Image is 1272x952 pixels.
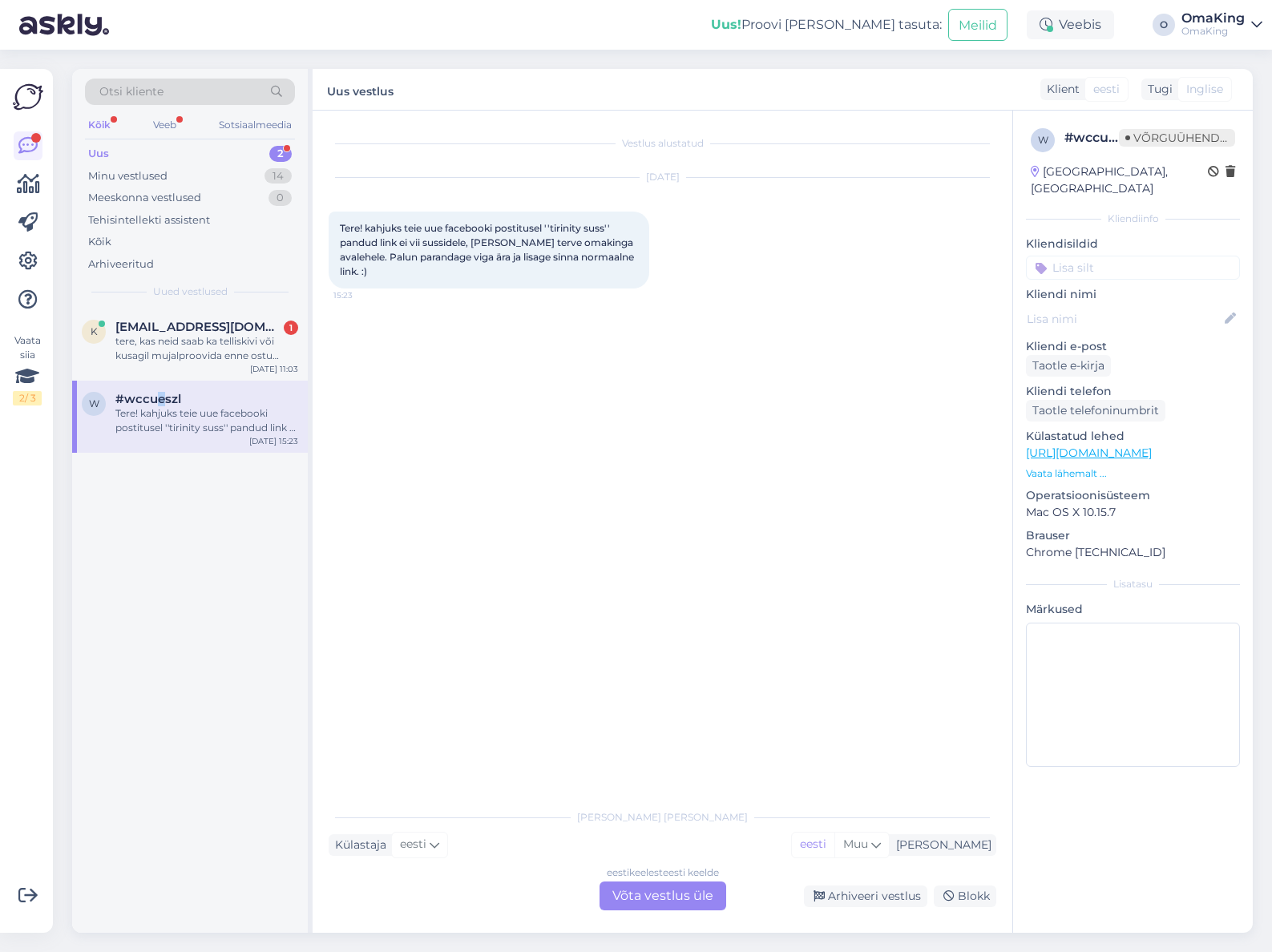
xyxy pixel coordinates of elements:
[663,866,719,878] font: eesti keelde
[741,17,942,32] font: Proovi [PERSON_NAME] tasuta:
[335,837,386,852] font: Külastaja
[88,213,210,226] font: Tehisintellekti assistent
[800,837,826,851] font: eesti
[1181,25,1228,37] font: OmaKing
[948,9,1008,40] button: Meilid
[153,119,176,131] font: Veeb
[1108,212,1159,224] font: Kliendiinfo
[13,82,43,112] img: Askly logo
[1026,505,1116,519] font: Mac OS X 10.15.7
[400,837,426,851] font: eesti
[1113,578,1153,590] font: Lisatasu
[19,392,25,404] font: 2
[1026,528,1070,543] font: Brauser
[115,335,279,376] font: tere, kas neid saab ka telliskivi või kusagil mujalproovida enne ostu [URL][DOMAIN_NAME]
[25,392,36,404] font: / 3
[711,17,741,32] font: Uus!
[115,320,282,334] span: kirsti.tihho@gmail.com
[91,325,98,337] font: k
[828,889,921,903] font: Arhiveeri vestlus
[88,147,109,159] font: Uus
[249,436,298,446] font: [DATE] 15:23
[577,811,748,823] font: [PERSON_NAME] [PERSON_NAME]
[959,18,997,33] font: Meilid
[88,191,201,204] font: Meeskonna vestlused
[1026,545,1165,559] font: Chrome [TECHNICAL_ID]
[1026,602,1083,616] font: Märkused
[1031,164,1168,196] font: [GEOGRAPHIC_DATA], [GEOGRAPHIC_DATA]
[1038,134,1048,146] font: w
[273,169,284,182] font: 14
[219,119,292,131] font: Sotsiaalmeedia
[1181,12,1262,38] a: OmaKingOmaKing
[896,837,991,852] font: [PERSON_NAME]
[99,84,164,99] font: Otsi kliente
[1186,82,1223,96] font: Inglise
[1181,10,1245,26] font: OmaKing
[115,407,297,491] font: Tere! kahjuks teie uue facebooki postitusel ''tirinity suss'' pandud link ei vii sussidele, [PERS...
[250,364,298,374] font: [DATE] 11:03
[333,290,353,301] font: 15:23
[1026,339,1107,353] font: Kliendi e-post
[88,235,111,248] font: Kõik
[153,285,228,297] font: Uued vestlused
[646,171,680,183] font: [DATE]
[1148,82,1173,96] font: Tugi
[1032,358,1104,373] font: Taotle e-kirja
[1026,446,1152,460] a: [URL][DOMAIN_NAME]
[289,322,293,333] font: 1
[607,866,629,878] font: eesti
[1160,18,1168,30] font: O
[115,392,181,406] span: #wccueszl
[1027,310,1222,328] input: Lisa nimi
[277,147,284,159] font: 2
[88,257,154,270] font: Arhiveeritud
[327,84,394,99] font: Uus vestlus
[1064,130,1073,145] font: #
[277,191,284,204] font: 0
[1047,82,1080,96] font: Klient
[1026,256,1240,280] input: Lisa silt
[1026,488,1150,502] font: Operatsioonisüsteem
[88,119,111,131] font: Kõik
[1032,403,1159,418] font: Taotle telefoninumbrit
[1026,467,1107,479] font: Vaata lähemalt ...
[1093,82,1120,96] font: eesti
[88,169,168,182] font: Minu vestlused
[89,397,99,409] font: w
[612,888,713,903] font: Võta vestlus üle
[115,391,181,406] font: #wccueszl
[958,889,990,903] font: Blokk
[115,319,336,334] font: [EMAIL_ADDRESS][DOMAIN_NAME]
[629,866,663,878] font: keelest
[14,334,41,361] font: Vaata siia
[1026,429,1125,443] font: Külastatud lehed
[1073,130,1134,145] font: wccueszl
[1026,384,1112,398] font: Kliendi telefon
[1026,236,1098,251] font: Kliendisildid
[843,837,868,851] font: Muu
[1133,131,1258,145] font: Võrguühenduseta
[622,137,704,149] font: Vestlus alustatud
[340,222,636,277] font: Tere! kahjuks teie uue facebooki postitusel ''tirinity suss'' pandud link ei vii sussidele, [PERS...
[1026,287,1096,301] font: Kliendi nimi
[1059,17,1101,32] font: Veebis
